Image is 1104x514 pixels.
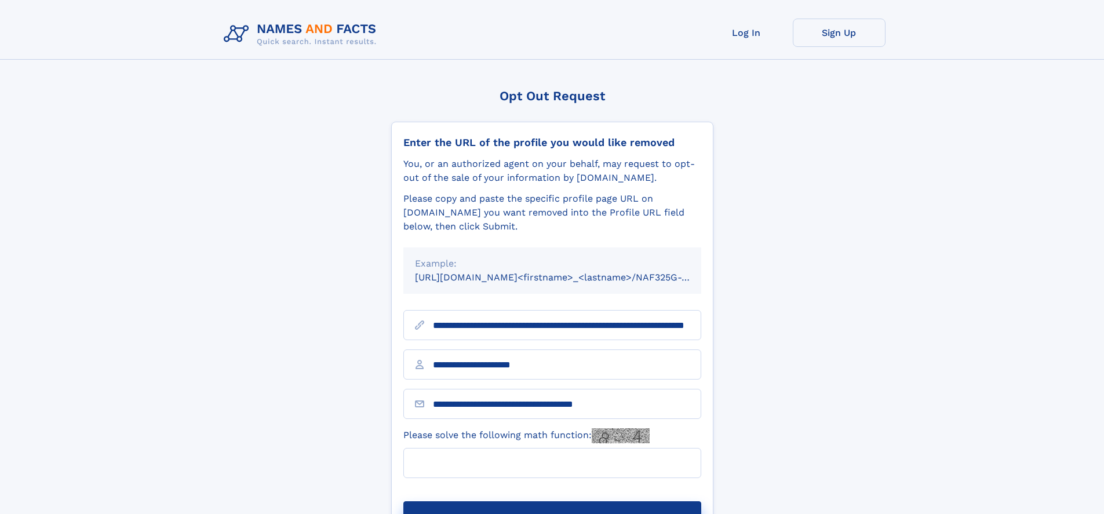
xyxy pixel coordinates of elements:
div: Enter the URL of the profile you would like removed [403,136,701,149]
div: Example: [415,257,690,271]
div: Opt Out Request [391,89,713,103]
div: Please copy and paste the specific profile page URL on [DOMAIN_NAME] you want removed into the Pr... [403,192,701,234]
small: [URL][DOMAIN_NAME]<firstname>_<lastname>/NAF325G-xxxxxxxx [415,272,723,283]
img: Logo Names and Facts [219,19,386,50]
div: You, or an authorized agent on your behalf, may request to opt-out of the sale of your informatio... [403,157,701,185]
a: Log In [700,19,793,47]
a: Sign Up [793,19,886,47]
label: Please solve the following math function: [403,428,650,443]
